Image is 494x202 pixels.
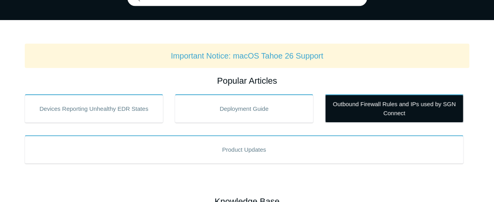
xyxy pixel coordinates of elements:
a: Product Updates [25,135,463,163]
a: Deployment Guide [175,94,313,123]
h2: Popular Articles [25,74,469,87]
a: Important Notice: macOS Tahoe 26 Support [171,51,323,60]
a: Devices Reporting Unhealthy EDR States [25,94,163,123]
a: Outbound Firewall Rules and IPs used by SGN Connect [325,94,463,123]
